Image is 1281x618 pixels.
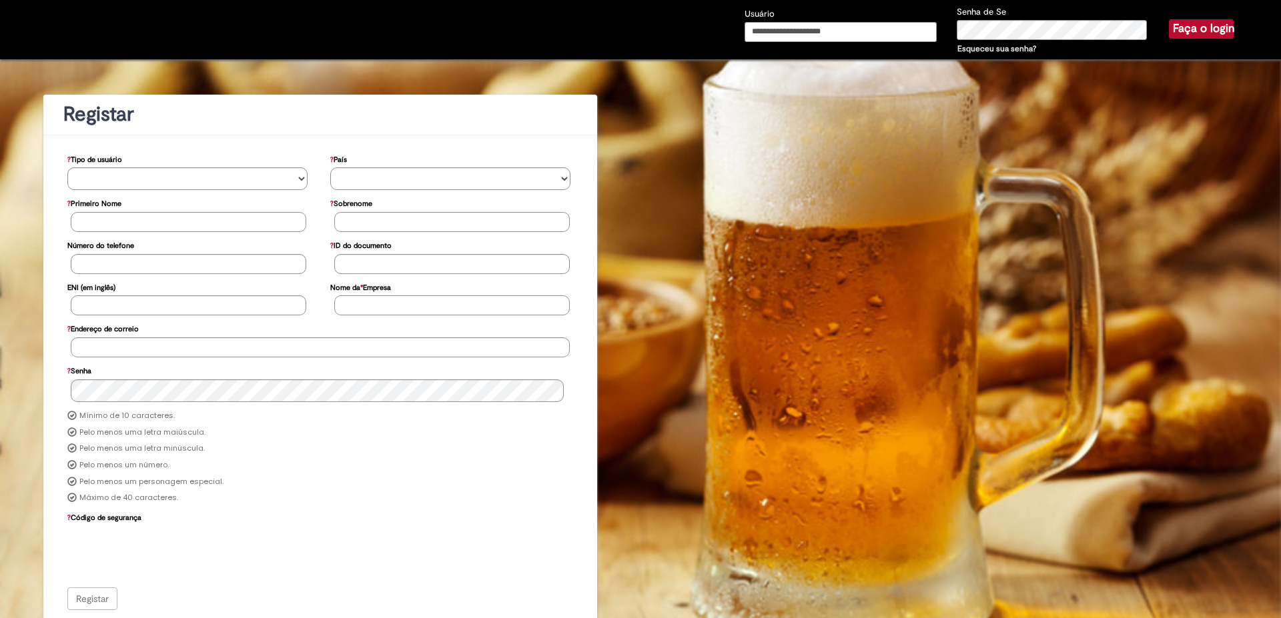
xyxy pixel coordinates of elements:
label: Pelo menos uma letra minúscula. [79,443,205,454]
span: ? [330,199,334,209]
span: ? [67,513,71,523]
iframe: reCAPTCHA [71,526,274,578]
label: Primeiro Nome [67,193,121,212]
label: País [330,149,347,168]
span: ? [330,241,334,251]
span: ? [67,199,71,209]
label: ID do documento [330,235,392,254]
label: Senha de Se [957,6,1006,19]
label: Nome da Empresa [330,277,391,296]
label: Máximo de 40 caracteres. [79,493,178,503]
label: Pelo menos um número. [79,460,169,471]
span: ? [67,366,71,376]
label: Tipo de usuário [67,149,122,168]
button: Faça o login [1169,19,1234,38]
label: Número do telefone [67,235,134,254]
span: ? [67,324,71,334]
span: ? [67,155,71,165]
label: Senha [67,360,91,379]
a: Esqueceu sua senha? [957,43,1036,54]
span: ? [330,155,334,165]
label: Pelo menos um personagem especial. [79,477,224,487]
img: c6ce05dddb264490e4c35e7cf39619ce.iix [10,17,109,39]
label: Pelo menos uma letra maiúscula. [79,427,205,438]
label: Endereço de correio [67,318,139,337]
label: Sobrenome [330,193,372,212]
label: Usuário [745,8,775,21]
label: Mínimo de 10 caracteres. [79,411,175,421]
label: ENI (em inglês) [67,277,115,296]
h1: Registar [63,103,577,125]
label: Código de segurança [67,507,141,526]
